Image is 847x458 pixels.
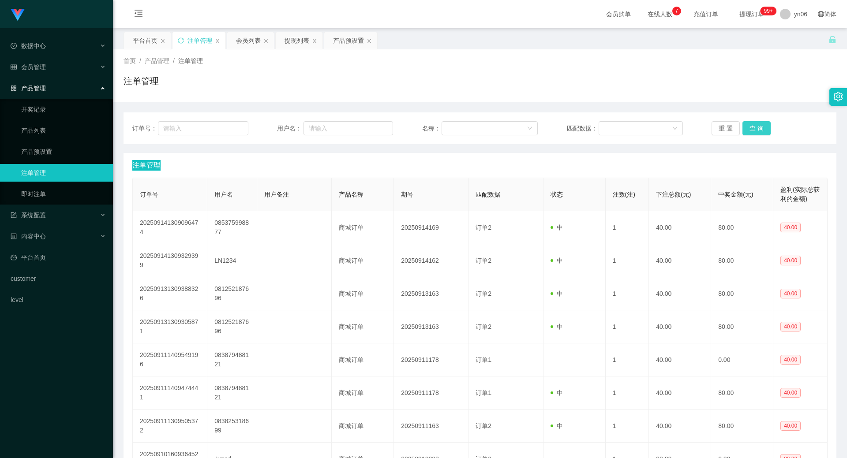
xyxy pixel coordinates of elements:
[606,376,649,410] td: 1
[649,277,711,310] td: 40.00
[333,32,364,49] div: 产品预设置
[133,277,207,310] td: 202509131309388326
[215,38,220,44] i: 图标: close
[551,323,563,330] span: 中
[476,290,491,297] span: 订单2
[160,38,165,44] i: 图标: close
[132,124,158,133] span: 订单号：
[780,223,801,232] span: 40.00
[649,410,711,443] td: 40.00
[711,244,773,277] td: 80.00
[476,191,500,198] span: 匹配数据
[124,74,159,88] h1: 注单管理
[11,42,46,49] span: 数据中心
[133,310,207,343] td: 202509131309305871
[672,7,681,15] sup: 7
[187,32,212,49] div: 注单管理
[394,410,468,443] td: 20250911163
[742,121,771,135] button: 查 询
[780,186,820,202] span: 盈利(实际总获利的金额)
[780,289,801,298] span: 40.00
[606,343,649,376] td: 1
[613,191,635,198] span: 注数(注)
[394,211,468,244] td: 20250914169
[332,343,394,376] td: 商城订单
[332,277,394,310] td: 商城订单
[649,376,711,410] td: 40.00
[21,164,106,182] a: 注单管理
[833,92,843,101] i: 图标: setting
[178,37,184,44] i: 图标: sync
[367,38,372,44] i: 图标: close
[672,126,678,132] i: 图标: down
[133,244,207,277] td: 202509141309329399
[551,290,563,297] span: 中
[606,277,649,310] td: 1
[711,410,773,443] td: 80.00
[264,191,289,198] span: 用户备注
[21,185,106,203] a: 即时注单
[207,343,257,376] td: 083879488121
[145,57,169,64] span: 产品管理
[712,121,740,135] button: 重 置
[551,257,563,264] span: 中
[760,7,776,15] sup: 292
[207,211,257,244] td: 085375998877
[394,244,468,277] td: 20250914162
[332,211,394,244] td: 商城订单
[207,310,257,343] td: 081252187696
[735,11,768,17] span: 提现订单
[780,256,801,265] span: 40.00
[21,143,106,160] a: 产品预设置
[207,410,257,443] td: 083825318699
[133,211,207,244] td: 202509141309096474
[656,191,691,198] span: 下注总额(元)
[476,422,491,429] span: 订单2
[711,211,773,244] td: 80.00
[606,244,649,277] td: 1
[711,277,773,310] td: 80.00
[649,343,711,376] td: 40.00
[551,191,563,198] span: 状态
[476,389,491,396] span: 订单1
[422,124,442,133] span: 名称：
[11,212,17,218] i: 图标: form
[11,43,17,49] i: 图标: check-circle-o
[139,57,141,64] span: /
[132,160,161,171] span: 注单管理
[675,7,678,15] p: 7
[711,376,773,410] td: 80.00
[551,389,563,396] span: 中
[11,85,17,91] i: 图标: appstore-o
[207,277,257,310] td: 081252187696
[277,124,304,133] span: 用户名：
[780,421,801,431] span: 40.00
[718,191,753,198] span: 中奖金额(元)
[312,38,317,44] i: 图标: close
[11,85,46,92] span: 产品管理
[285,32,309,49] div: 提现列表
[158,121,248,135] input: 请输入
[476,224,491,231] span: 订单2
[649,310,711,343] td: 40.00
[133,410,207,443] td: 202509111309505372
[332,410,394,443] td: 商城订单
[689,11,723,17] span: 充值订单
[11,249,106,266] a: 图标: dashboard平台首页
[606,310,649,343] td: 1
[606,410,649,443] td: 1
[606,211,649,244] td: 1
[263,38,269,44] i: 图标: close
[21,122,106,139] a: 产品列表
[11,233,46,240] span: 内容中心
[780,322,801,331] span: 40.00
[11,212,46,219] span: 系统配置
[394,376,468,410] td: 20250911178
[332,310,394,343] td: 商城订单
[828,36,836,44] i: 图标: unlock
[818,11,824,17] i: 图标: global
[124,57,136,64] span: 首页
[304,121,393,135] input: 请输入
[133,376,207,410] td: 202509111409474441
[11,270,106,287] a: customer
